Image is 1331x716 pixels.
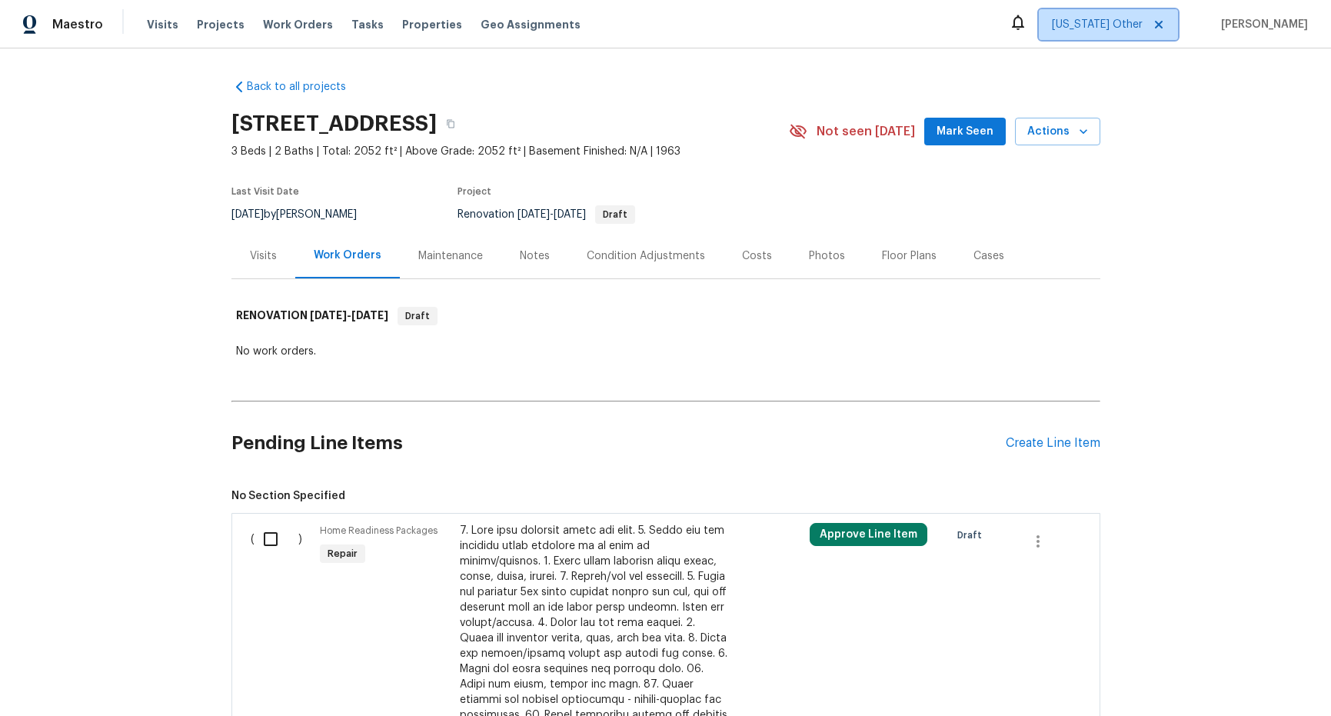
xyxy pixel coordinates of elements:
div: Condition Adjustments [587,248,705,264]
h2: [STREET_ADDRESS] [231,116,437,132]
span: [DATE] [231,209,264,220]
a: Back to all projects [231,79,379,95]
span: Visits [147,17,178,32]
span: [DATE] [351,310,388,321]
span: Project [458,187,491,196]
span: Draft [957,528,988,543]
span: 3 Beds | 2 Baths | Total: 2052 ft² | Above Grade: 2052 ft² | Basement Finished: N/A | 1963 [231,144,789,159]
div: Photos [809,248,845,264]
div: Work Orders [314,248,381,263]
span: Maestro [52,17,103,32]
div: Cases [973,248,1004,264]
span: Renovation [458,209,635,220]
span: Actions [1027,122,1088,142]
span: Not seen [DATE] [817,124,915,139]
button: Copy Address [437,110,464,138]
div: Floor Plans [882,248,937,264]
button: Approve Line Item [810,523,927,546]
span: Home Readiness Packages [320,526,438,535]
button: Mark Seen [924,118,1006,146]
span: Geo Assignments [481,17,581,32]
span: [DATE] [310,310,347,321]
span: [DATE] [517,209,550,220]
div: Create Line Item [1006,436,1100,451]
div: by [PERSON_NAME] [231,205,375,224]
button: Actions [1015,118,1100,146]
span: Tasks [351,19,384,30]
span: Last Visit Date [231,187,299,196]
span: [PERSON_NAME] [1215,17,1308,32]
h2: Pending Line Items [231,408,1006,479]
span: [US_STATE] Other [1052,17,1143,32]
span: No Section Specified [231,488,1100,504]
div: No work orders. [236,344,1096,359]
span: Work Orders [263,17,333,32]
div: Costs [742,248,772,264]
div: Maintenance [418,248,483,264]
div: Visits [250,248,277,264]
span: Projects [197,17,245,32]
span: Repair [321,546,364,561]
div: Notes [520,248,550,264]
span: [DATE] [554,209,586,220]
span: Properties [402,17,462,32]
span: - [310,310,388,321]
div: RENOVATION [DATE]-[DATE]Draft [231,291,1100,341]
span: Mark Seen [937,122,993,142]
h6: RENOVATION [236,307,388,325]
span: - [517,209,586,220]
span: Draft [399,308,436,324]
span: Draft [597,210,634,219]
